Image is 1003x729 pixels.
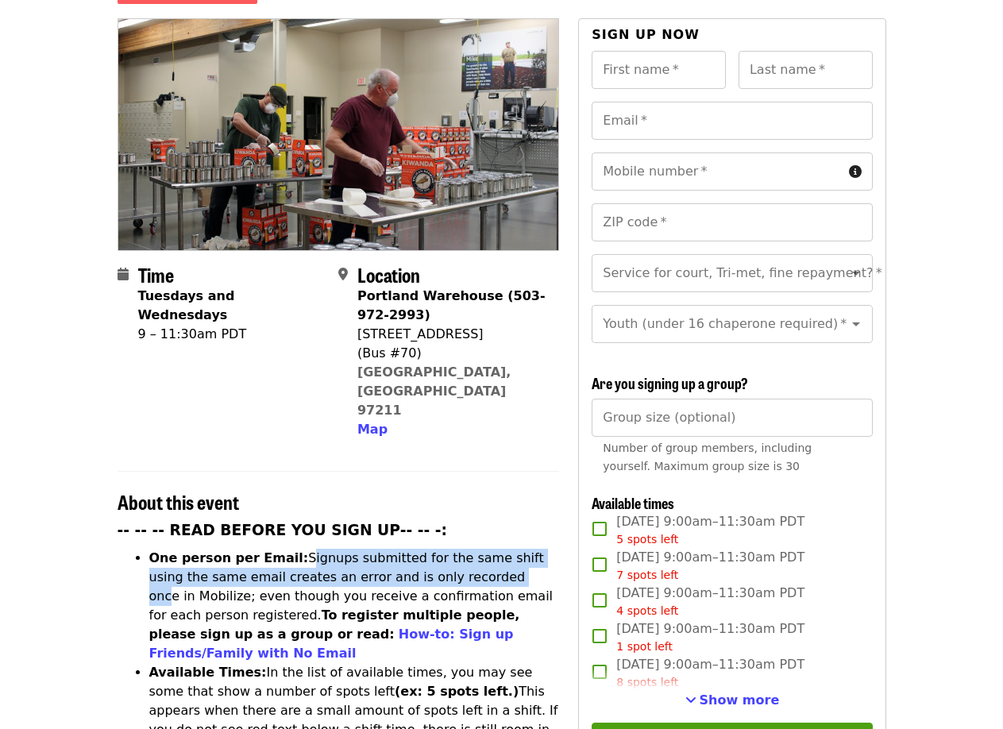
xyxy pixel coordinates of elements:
[592,152,842,191] input: Mobile number
[616,604,678,617] span: 4 spots left
[739,51,873,89] input: Last name
[357,420,388,439] button: Map
[138,325,326,344] div: 9 – 11:30am PDT
[685,691,780,710] button: See more timeslots
[849,164,862,179] i: circle-info icon
[616,676,678,688] span: 8 spots left
[118,267,129,282] i: calendar icon
[700,692,780,708] span: Show more
[138,260,174,288] span: Time
[592,399,872,437] input: [object Object]
[616,619,804,655] span: [DATE] 9:00am–11:30am PDT
[845,313,867,335] button: Open
[357,344,546,363] div: (Bus #70)
[118,522,448,538] strong: -- -- -- READ BEFORE YOU SIGN UP-- -- -:
[118,488,239,515] span: About this event
[118,19,559,249] img: Oct/Nov/Dec - Portland: Repack/Sort (age 16+) organized by Oregon Food Bank
[149,665,267,680] strong: Available Times:
[338,267,348,282] i: map-marker-alt icon
[149,627,514,661] a: How-to: Sign up Friends/Family with No Email
[138,288,235,322] strong: Tuesdays and Wednesdays
[616,584,804,619] span: [DATE] 9:00am–11:30am PDT
[616,655,804,691] span: [DATE] 9:00am–11:30am PDT
[149,549,560,663] li: Signups submitted for the same shift using the same email creates an error and is only recorded o...
[357,325,546,344] div: [STREET_ADDRESS]
[592,51,726,89] input: First name
[592,492,674,513] span: Available times
[592,27,700,42] span: Sign up now
[616,512,804,548] span: [DATE] 9:00am–11:30am PDT
[592,372,748,393] span: Are you signing up a group?
[592,102,872,140] input: Email
[603,442,812,472] span: Number of group members, including yourself. Maximum group size is 30
[357,260,420,288] span: Location
[357,364,511,418] a: [GEOGRAPHIC_DATA], [GEOGRAPHIC_DATA] 97211
[616,548,804,584] span: [DATE] 9:00am–11:30am PDT
[592,203,872,241] input: ZIP code
[357,422,388,437] span: Map
[616,569,678,581] span: 7 spots left
[845,262,867,284] button: Open
[395,684,519,699] strong: (ex: 5 spots left.)
[357,288,546,322] strong: Portland Warehouse (503-972-2993)
[616,640,673,653] span: 1 spot left
[149,607,520,642] strong: To register multiple people, please sign up as a group or read:
[616,533,678,546] span: 5 spots left
[149,550,309,565] strong: One person per Email:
